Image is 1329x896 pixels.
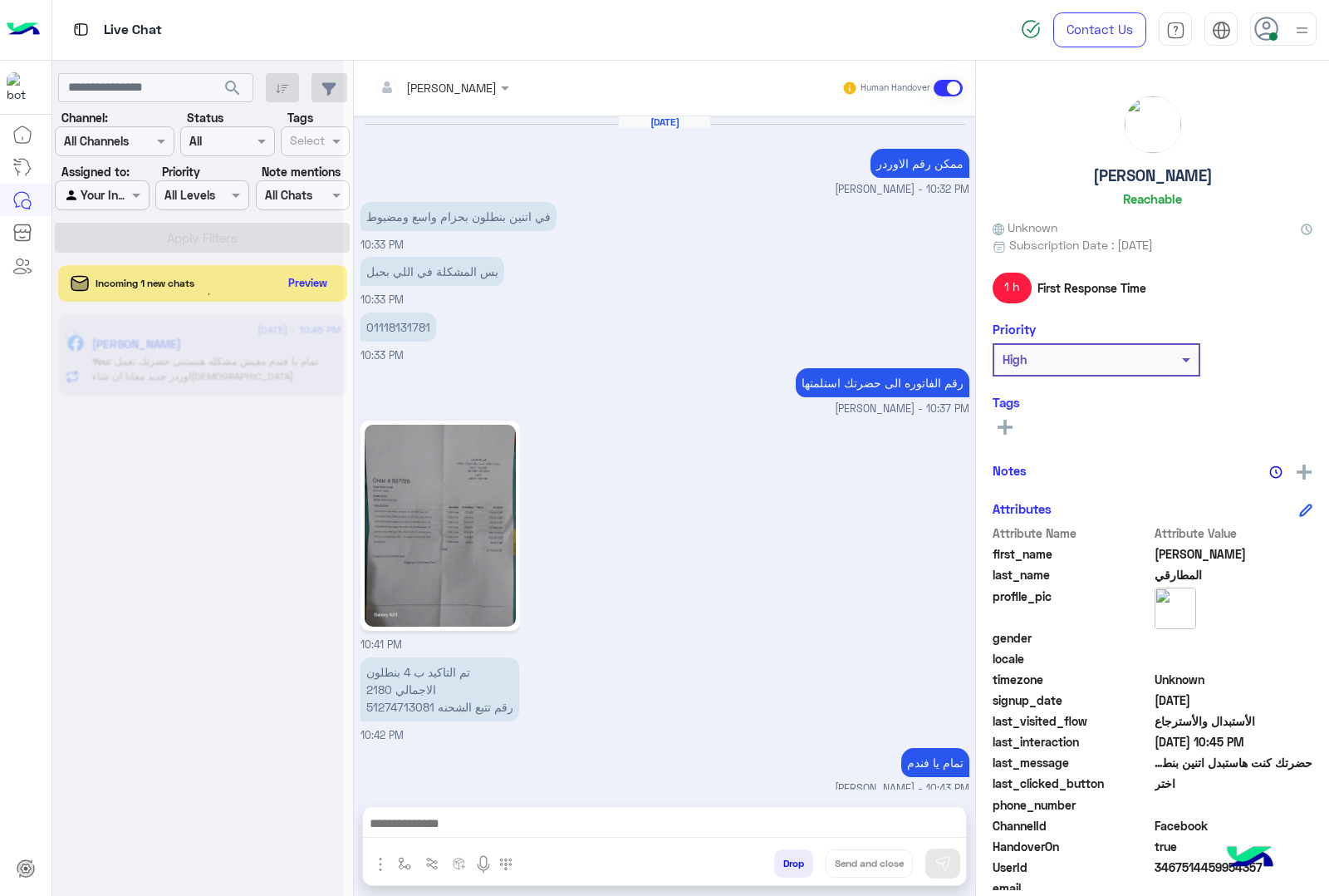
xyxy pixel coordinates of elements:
[360,202,557,231] p: 1/9/2025, 10:33 PM
[796,368,969,397] p: 1/9/2025, 10:37 PM
[993,524,1151,542] span: Attribute Name
[993,796,1151,814] span: phone_number
[360,257,504,286] p: 1/9/2025, 10:33 PM
[1009,236,1153,254] span: Subscription Date : [DATE]
[370,854,390,874] img: send attachment
[1155,588,1196,629] img: picture
[1125,96,1181,153] img: picture
[360,729,404,741] span: 10:42 PM
[446,849,473,877] button: create order
[993,859,1151,876] span: UserId
[360,638,402,651] span: 10:41 PM
[360,313,436,342] p: 1/9/2025, 10:33 PM
[1221,830,1279,888] img: hulul-logo.png
[499,858,512,871] img: make a call
[1212,21,1231,40] img: tab
[1155,629,1313,647] span: null
[1155,545,1313,563] span: ناصر
[993,322,1036,337] h6: Priority
[1166,21,1185,40] img: tab
[1155,775,1313,792] span: اختر
[360,349,404,362] span: 10:33 PM
[1155,524,1313,542] span: Attribute Value
[901,748,969,777] p: 1/9/2025, 10:43 PM
[619,116,710,128] h6: [DATE]
[1297,465,1312,480] img: add
[993,463,1027,478] h6: Notes
[993,566,1151,583] span: last_name
[1155,650,1313,667] span: null
[1155,817,1313,834] span: 0
[1155,796,1313,814] span: null
[993,671,1151,688] span: timezone
[473,854,493,874] img: send voice note
[360,293,404,306] span: 10:33 PM
[287,131,325,153] div: Select
[419,849,446,877] button: Trigger scenario
[993,838,1151,855] span: HandoverOn
[1159,12,1192,47] a: tab
[1155,671,1313,688] span: Unknown
[1269,465,1282,479] img: notes
[993,395,1312,410] h6: Tags
[993,733,1151,751] span: last_interaction
[104,19,162,42] p: Live Chat
[1155,566,1313,583] span: المطارقي
[7,72,37,102] img: 713415422032625
[1292,20,1312,41] img: profile
[993,501,1052,516] h6: Attributes
[398,857,411,870] img: select flow
[826,849,913,878] button: Send and close
[1053,12,1146,47] a: Contact Us
[1155,712,1313,730] span: الأستبدال والأسترجاع
[993,545,1151,563] span: first_name
[774,849,813,878] button: Drop
[360,239,404,251] span: 10:33 PM
[870,149,969,178] p: 1/9/2025, 10:32 PM
[71,19,91,40] img: tab
[993,775,1151,792] span: last_clicked_button
[993,588,1151,626] span: profile_pic
[1155,838,1313,855] span: true
[425,857,439,870] img: Trigger scenario
[1155,692,1313,709] span: 2024-10-05T16:01:46.556Z
[993,754,1151,771] span: last_message
[993,219,1057,236] span: Unknown
[993,629,1151,647] span: gender
[835,401,969,417] span: [PERSON_NAME] - 10:37 PM
[934,855,951,872] img: send message
[993,692,1151,709] span: signup_date
[1155,754,1313,771] span: حضرتك كنت هاستبدل اتنين بنطلون وقلت مش مشكله هاديهم لاخويا مضبوطين عليه. هاطلب تاني ان شاء الله ب...
[183,279,212,308] div: loading...
[1037,279,1146,297] span: First Response Time
[1021,19,1041,39] img: spinner
[7,12,40,47] img: Logo
[453,857,466,870] img: create order
[1093,166,1213,185] h5: [PERSON_NAME]
[861,81,930,95] small: Human Handover
[360,657,519,721] p: 1/9/2025, 10:42 PM
[835,781,969,797] span: [PERSON_NAME] - 10:43 PM
[1155,733,1313,751] span: 2025-09-03T19:45:17.168Z
[993,712,1151,730] span: last_visited_flow
[1155,859,1313,876] span: 3467514459954357
[993,817,1151,834] span: ChannelId
[993,650,1151,667] span: locale
[391,849,419,877] button: select flow
[365,425,516,627] img: 541422159_1470973680711920_4621387596577304933_n.jpg
[835,182,969,198] span: [PERSON_NAME] - 10:32 PM
[993,273,1032,303] span: 1 h
[1123,191,1182,206] h6: Reachable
